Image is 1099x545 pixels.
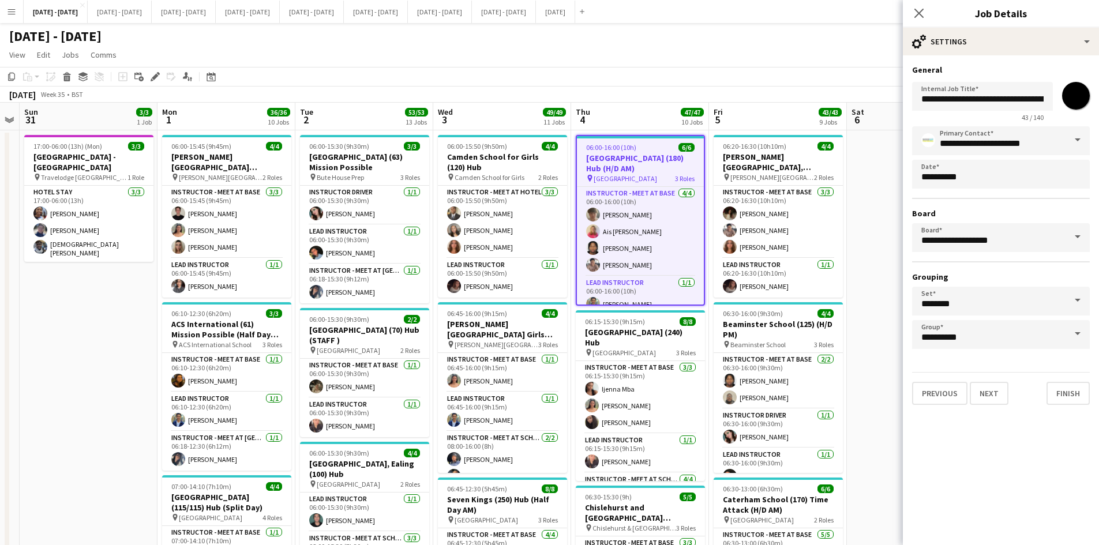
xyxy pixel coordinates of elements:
[447,142,507,151] span: 06:00-15:50 (9h50m)
[309,142,369,151] span: 06:00-15:30 (9h30m)
[9,89,36,100] div: [DATE]
[438,152,567,172] h3: Camden School for Girls (120) Hub
[538,516,558,524] span: 3 Roles
[41,173,127,182] span: Travelodge [GEOGRAPHIC_DATA] [GEOGRAPHIC_DATA]
[62,50,79,60] span: Jobs
[136,108,152,116] span: 3/3
[408,1,472,23] button: [DATE] - [DATE]
[814,173,834,182] span: 2 Roles
[714,135,843,298] div: 06:20-16:30 (10h10m)4/4[PERSON_NAME][GEOGRAPHIC_DATA], [PERSON_NAME] (126/94) Hub (Split Day) [PE...
[5,47,30,62] a: View
[24,107,38,117] span: Sun
[576,310,705,481] app-job-card: 06:15-15:30 (9h15m)8/8[GEOGRAPHIC_DATA] (240) Hub [GEOGRAPHIC_DATA]3 RolesInstructor - Meet at Ba...
[585,493,632,501] span: 06:30-15:30 (9h)
[400,346,420,355] span: 2 Roles
[298,113,313,126] span: 2
[280,1,344,23] button: [DATE] - [DATE]
[300,398,429,437] app-card-role: Lead Instructor1/106:00-15:30 (9h30m)[PERSON_NAME]
[438,135,567,298] app-job-card: 06:00-15:50 (9h50m)4/4Camden School for Girls (120) Hub Camden School for Girls2 RolesInstructor ...
[404,449,420,457] span: 4/4
[714,353,843,409] app-card-role: Instructor - Meet at Base2/206:30-16:00 (9h30m)[PERSON_NAME][PERSON_NAME]
[912,272,1090,282] h3: Grouping
[300,493,429,532] app-card-role: Lead Instructor1/106:00-15:30 (9h30m)[PERSON_NAME]
[32,47,55,62] a: Edit
[850,113,864,126] span: 6
[542,142,558,151] span: 4/4
[171,482,231,491] span: 07:00-14:10 (7h10m)
[436,113,453,126] span: 3
[542,484,558,493] span: 8/8
[680,317,696,326] span: 8/8
[577,276,704,315] app-card-role: Lead Instructor1/106:00-16:00 (10h)[PERSON_NAME]
[852,107,864,117] span: Sat
[723,484,783,493] span: 06:30-13:00 (6h30m)
[712,113,723,126] span: 5
[455,173,524,182] span: Camden School for Girls
[538,173,558,182] span: 2 Roles
[127,173,144,182] span: 1 Role
[162,492,291,513] h3: [GEOGRAPHIC_DATA] (115/115) Hub (Split Day)
[912,382,967,405] button: Previous
[438,353,567,392] app-card-role: Instructor - Meet at Base1/106:45-16:00 (9h15m)[PERSON_NAME]
[262,173,282,182] span: 2 Roles
[300,135,429,303] app-job-card: 06:00-15:30 (9h30m)3/3[GEOGRAPHIC_DATA] (63) Mission Possible Bute House Prep3 RolesInstructor Dr...
[438,302,567,473] app-job-card: 06:45-16:00 (9h15m)4/4[PERSON_NAME][GEOGRAPHIC_DATA] Girls (120/120) Hub (Split Day) [PERSON_NAME...
[72,90,83,99] div: BST
[714,258,843,298] app-card-role: Lead Instructor1/106:20-16:30 (10h10m)[PERSON_NAME]
[33,142,102,151] span: 17:00-06:00 (13h) (Mon)
[405,108,428,116] span: 53/53
[179,173,262,182] span: [PERSON_NAME][GEOGRAPHIC_DATA][PERSON_NAME]
[455,340,538,349] span: [PERSON_NAME][GEOGRAPHIC_DATA] for Girls
[300,458,429,479] h3: [GEOGRAPHIC_DATA], Ealing (100) Hub
[714,302,843,473] div: 06:30-16:00 (9h30m)4/4Beaminster School (125) (H/D PM) Beaminster School3 RolesInstructor - Meet ...
[594,174,657,183] span: [GEOGRAPHIC_DATA]
[162,392,291,431] app-card-role: Lead Instructor1/106:10-12:30 (6h20m)[PERSON_NAME]
[576,502,705,523] h3: Chislehurst and [GEOGRAPHIC_DATA] (130/130) Hub (split day)
[162,186,291,258] app-card-role: Instructor - Meet at Base3/306:00-15:45 (9h45m)[PERSON_NAME][PERSON_NAME][PERSON_NAME]
[543,108,566,116] span: 49/49
[714,448,843,487] app-card-role: Lead Instructor1/106:30-16:00 (9h30m)[PERSON_NAME]
[37,50,50,60] span: Edit
[86,47,121,62] a: Comms
[574,113,590,126] span: 4
[438,431,567,487] app-card-role: Instructor - Meet at School2/208:00-16:00 (8h)[PERSON_NAME][PERSON_NAME]
[576,327,705,348] h3: [GEOGRAPHIC_DATA] (240) Hub
[447,309,507,318] span: 06:45-16:00 (9h15m)
[586,143,636,152] span: 06:00-16:00 (10h)
[317,346,380,355] span: [GEOGRAPHIC_DATA]
[300,308,429,437] app-job-card: 06:00-15:30 (9h30m)2/2[GEOGRAPHIC_DATA] (70) Hub (STAFF ) [GEOGRAPHIC_DATA]2 RolesInstructor - Me...
[576,135,705,306] app-job-card: 06:00-16:00 (10h)6/6[GEOGRAPHIC_DATA] (180) Hub (H/D AM) [GEOGRAPHIC_DATA]3 RolesInstructor - Mee...
[162,353,291,392] app-card-role: Instructor - Meet at Base1/106:10-12:30 (6h20m)[PERSON_NAME]
[814,516,834,524] span: 2 Roles
[57,47,84,62] a: Jobs
[267,108,290,116] span: 36/36
[714,107,723,117] span: Fri
[455,516,518,524] span: [GEOGRAPHIC_DATA]
[577,187,704,276] app-card-role: Instructor - Meet at Base4/406:00-16:00 (10h)[PERSON_NAME]Ais [PERSON_NAME][PERSON_NAME][PERSON_N...
[9,50,25,60] span: View
[162,302,291,471] app-job-card: 06:10-12:30 (6h20m)3/3ACS International (61) Mission Possible (Half Day AM) ACS International Sch...
[576,361,705,434] app-card-role: Instructor - Meet at Base3/306:15-15:30 (9h15m)Ijenna Mba[PERSON_NAME][PERSON_NAME]
[88,1,152,23] button: [DATE] - [DATE]
[678,143,695,152] span: 6/6
[179,513,242,522] span: [GEOGRAPHIC_DATA]
[268,118,290,126] div: 10 Jobs
[171,309,231,318] span: 06:10-12:30 (6h20m)
[162,152,291,172] h3: [PERSON_NAME][GEOGRAPHIC_DATA][PERSON_NAME] (100) Hub
[400,480,420,488] span: 2 Roles
[585,317,645,326] span: 06:15-15:30 (9h15m)
[91,50,117,60] span: Comms
[714,152,843,172] h3: [PERSON_NAME][GEOGRAPHIC_DATA], [PERSON_NAME] (126/94) Hub (Split Day)
[472,1,536,23] button: [DATE] - [DATE]
[162,319,291,340] h3: ACS International (61) Mission Possible (Half Day AM)
[438,107,453,117] span: Wed
[317,480,380,488] span: [GEOGRAPHIC_DATA]
[438,258,567,298] app-card-role: Lead Instructor1/106:00-15:50 (9h50m)[PERSON_NAME]
[1047,382,1090,405] button: Finish
[137,118,152,126] div: 1 Job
